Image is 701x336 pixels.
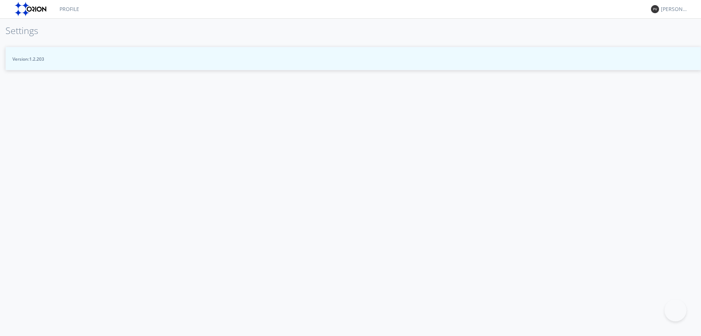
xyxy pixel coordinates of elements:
[5,47,701,71] button: Version:1.2.203
[651,5,659,13] img: 373638.png
[664,299,686,321] iframe: Toggle Customer Support
[15,2,49,16] img: orion-labs-logo.svg
[661,5,688,13] div: [PERSON_NAME] *
[12,56,694,62] span: Version: 1.2.203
